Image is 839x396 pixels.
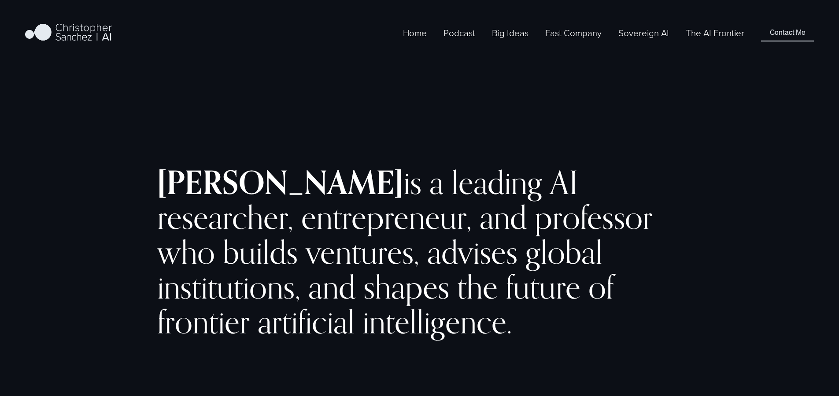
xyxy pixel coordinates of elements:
a: The AI Frontier [686,26,744,40]
a: Sovereign AI [618,26,669,40]
span: Fast Company [545,26,602,39]
a: Home [403,26,427,40]
h2: is a leading AI researcher, entrepreneur, and professor who builds ventures, advises global insti... [157,165,681,339]
a: Contact Me [761,24,813,41]
a: folder dropdown [492,26,529,40]
a: Podcast [444,26,475,40]
img: Christopher Sanchez | AI [25,22,112,44]
strong: [PERSON_NAME] [157,162,403,202]
span: Big Ideas [492,26,529,39]
a: folder dropdown [545,26,602,40]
